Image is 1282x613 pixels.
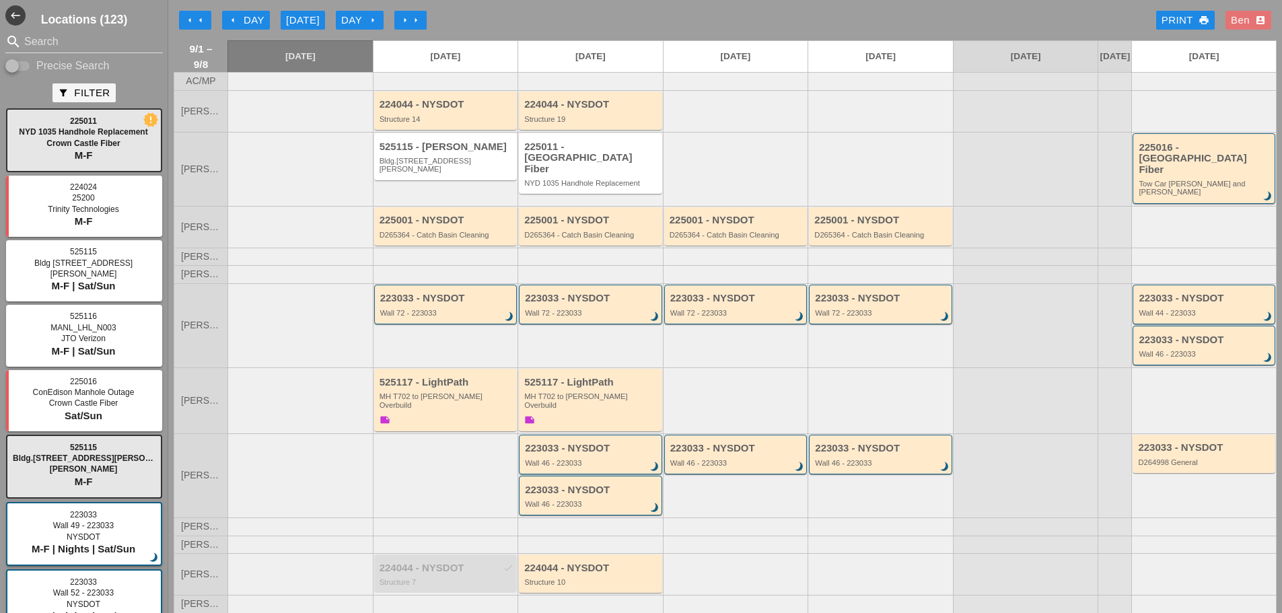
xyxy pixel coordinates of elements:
[380,115,514,123] div: Structure 14
[33,388,135,397] span: ConEdison Manhole Outage
[670,293,804,304] div: 223033 - NYSDOT
[1098,41,1131,72] a: [DATE]
[181,521,221,532] span: [PERSON_NAME]
[50,323,116,332] span: MANL_LHL_N003
[524,215,659,226] div: 225001 - NYSDOT
[179,11,211,30] button: Move Back 1 Week
[380,563,514,574] div: 224044 - NYSDOT
[518,41,663,72] a: [DATE]
[181,164,221,174] span: [PERSON_NAME]
[1156,11,1215,30] a: Print
[380,293,513,304] div: 223033 - NYSDOT
[70,116,97,126] span: 225011
[227,15,238,26] i: arrow_left
[1139,142,1271,176] div: 225016 - [GEOGRAPHIC_DATA] Fiber
[808,41,953,72] a: [DATE]
[1260,310,1275,324] i: brightness_3
[51,280,115,291] span: M-F | Sat/Sun
[195,15,206,26] i: arrow_left
[670,309,804,317] div: Wall 72 - 223033
[815,459,948,467] div: Wall 46 - 223033
[367,15,378,26] i: arrow_right
[1139,334,1271,346] div: 223033 - NYSDOT
[400,15,411,26] i: arrow_right
[1162,13,1209,28] div: Print
[380,309,513,317] div: Wall 72 - 223033
[67,532,100,542] span: NYSDOT
[670,443,804,454] div: 223033 - NYSDOT
[67,600,100,609] span: NYSDOT
[281,11,325,30] button: [DATE]
[525,459,658,467] div: Wall 46 - 223033
[181,569,221,579] span: [PERSON_NAME]
[524,179,659,187] div: NYD 1035 Handhole Replacement
[1199,15,1209,26] i: print
[24,31,144,52] input: Search
[380,392,514,409] div: MH T702 to Boldyn MH Overbuild
[937,460,952,474] i: brightness_3
[181,540,221,550] span: [PERSON_NAME]
[50,464,118,474] span: [PERSON_NAME]
[1231,13,1266,28] div: Ben
[525,293,658,304] div: 223033 - NYSDOT
[181,41,221,72] span: 9/1 – 9/8
[13,454,182,463] span: Bldg.[STREET_ADDRESS][PERSON_NAME]
[1139,350,1271,358] div: Wall 46 - 223033
[5,5,26,26] button: Shrink Sidebar
[53,521,114,530] span: Wall 49 - 223033
[51,345,115,357] span: M-F | Sat/Sun
[222,11,270,30] button: Day
[184,15,195,26] i: arrow_left
[792,310,807,324] i: brightness_3
[65,410,102,421] span: Sat/Sun
[50,269,117,279] span: [PERSON_NAME]
[647,310,662,324] i: brightness_3
[380,141,514,153] div: 525115 - [PERSON_NAME]
[502,310,517,324] i: brightness_3
[70,577,97,587] span: 223033
[1255,15,1266,26] i: account_box
[227,13,264,28] div: Day
[380,414,390,425] i: note
[34,258,133,268] span: Bldg [STREET_ADDRESS]
[937,310,952,324] i: brightness_3
[181,252,221,262] span: [PERSON_NAME]
[181,599,221,609] span: [PERSON_NAME]
[1260,351,1275,365] i: brightness_3
[524,377,659,388] div: 525117 - LightPath
[815,293,948,304] div: 223033 - NYSDOT
[1132,41,1276,72] a: [DATE]
[524,99,659,110] div: 224044 - NYSDOT
[1225,11,1271,30] button: Ben
[341,13,378,28] div: Day
[380,215,514,226] div: 225001 - NYSDOT
[19,127,147,137] span: NYD 1035 Handhole Replacement
[336,11,384,30] button: Day
[524,231,659,239] div: D265364 - Catch Basin Cleaning
[75,149,93,161] span: M-F
[954,41,1098,72] a: [DATE]
[181,320,221,330] span: [PERSON_NAME]
[70,443,97,452] span: 525115
[58,87,69,98] i: filter_alt
[380,377,514,388] div: 525117 - LightPath
[5,34,22,50] i: search
[70,247,97,256] span: 525115
[814,231,949,239] div: D265364 - Catch Basin Cleaning
[380,231,514,239] div: D265364 - Catch Basin Cleaning
[53,588,114,598] span: Wall 52 - 223033
[1139,293,1271,304] div: 223033 - NYSDOT
[792,460,807,474] i: brightness_3
[670,231,804,239] div: D265364 - Catch Basin Cleaning
[52,83,115,102] button: Filter
[70,312,97,321] span: 525116
[380,578,514,586] div: Structure 7
[181,106,221,116] span: [PERSON_NAME]
[524,115,659,123] div: Structure 19
[503,563,513,573] i: check
[524,563,659,574] div: 224044 - NYSDOT
[670,459,804,467] div: Wall 46 - 223033
[1139,180,1271,196] div: Tow Car Broome and Willett
[1138,458,1272,466] div: D264998 General
[181,470,221,480] span: [PERSON_NAME]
